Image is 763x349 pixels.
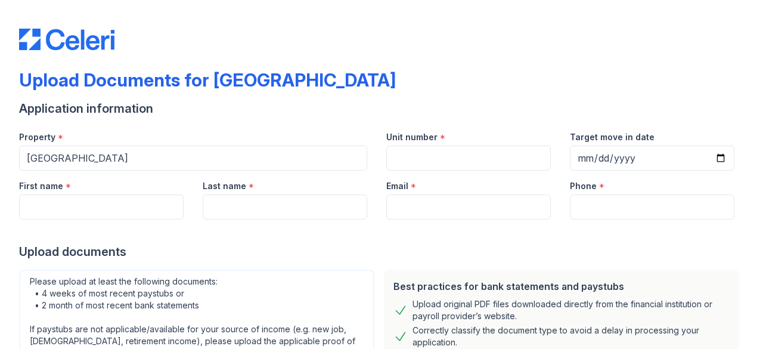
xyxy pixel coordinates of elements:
label: First name [19,180,63,192]
div: Upload original PDF files downloaded directly from the financial institution or payroll provider’... [412,298,730,322]
label: Property [19,131,55,143]
label: Target move in date [570,131,655,143]
div: Best practices for bank statements and paystubs [393,279,730,294]
label: Last name [203,180,246,192]
div: Application information [19,100,744,117]
label: Email [386,180,408,192]
label: Unit number [386,131,438,143]
label: Phone [570,180,597,192]
img: CE_Logo_Blue-a8612792a0a2168367f1c8372b55b34899dd931a85d93a1a3d3e32e68fde9ad4.png [19,29,114,50]
div: Correctly classify the document type to avoid a delay in processing your application. [412,325,730,348]
div: Upload Documents for [GEOGRAPHIC_DATA] [19,69,396,91]
div: Upload documents [19,243,744,260]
